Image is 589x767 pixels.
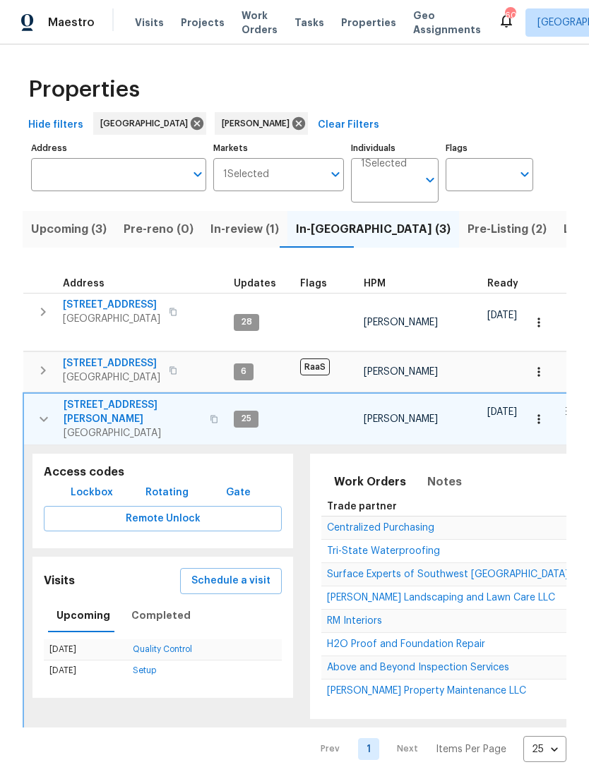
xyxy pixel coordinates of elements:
[294,18,324,28] span: Tasks
[487,279,531,289] div: Earliest renovation start date (first business day after COE or Checkout)
[307,736,566,762] nav: Pagination Navigation
[215,112,308,135] div: [PERSON_NAME]
[44,660,127,682] td: [DATE]
[327,663,509,672] span: Above and Beyond Inspection Services
[505,8,515,23] div: 60
[327,593,555,602] a: [PERSON_NAME] Landscaping and Lawn Care LLC
[28,116,83,134] span: Hide filters
[446,144,533,152] label: Flags
[44,506,282,532] button: Remote Unlock
[327,616,382,626] span: RM Interiors
[487,279,518,289] span: Ready
[223,169,269,181] span: 1 Selected
[63,312,160,326] span: [GEOGRAPHIC_DATA]
[327,547,440,555] a: Tri-State Waterproofing
[56,607,110,624] span: Upcoming
[133,645,192,653] a: Quality Control
[64,398,201,426] span: [STREET_ADDRESS][PERSON_NAME]
[235,316,258,328] span: 28
[93,112,206,135] div: [GEOGRAPHIC_DATA]
[468,219,547,239] span: Pre-Listing (2)
[341,16,396,30] span: Properties
[361,158,407,170] span: 1 Selected
[318,116,379,134] span: Clear Filters
[135,16,164,30] span: Visits
[326,164,345,184] button: Open
[213,144,345,152] label: Markets
[420,170,440,190] button: Open
[327,593,555,603] span: [PERSON_NAME] Landscaping and Lawn Care LLC
[131,607,191,624] span: Completed
[100,116,194,131] span: [GEOGRAPHIC_DATA]
[358,738,379,760] a: Goto page 1
[364,367,438,377] span: [PERSON_NAME]
[327,569,569,579] span: Surface Experts of Southwest [GEOGRAPHIC_DATA]
[31,219,107,239] span: Upcoming (3)
[327,686,526,696] span: [PERSON_NAME] Property Maintenance LLC
[140,480,194,506] button: Rotating
[364,414,438,424] span: [PERSON_NAME]
[181,16,225,30] span: Projects
[71,484,113,502] span: Lockbox
[351,144,439,152] label: Individuals
[327,502,397,512] span: Trade partner
[327,639,485,649] span: H2O Proof and Foundation Repair
[436,742,506,756] p: Items Per Page
[210,219,279,239] span: In-review (1)
[145,484,189,502] span: Rotating
[300,358,330,375] span: RaaS
[55,510,270,528] span: Remote Unlock
[300,279,327,289] span: Flags
[63,298,160,312] span: [STREET_ADDRESS]
[327,570,569,579] a: Surface Experts of Southwest [GEOGRAPHIC_DATA]
[427,472,462,492] span: Notes
[364,279,386,289] span: HPM
[28,83,140,97] span: Properties
[364,318,438,327] span: [PERSON_NAME]
[327,640,485,648] a: H2O Proof and Foundation Repair
[487,310,517,320] span: [DATE]
[296,219,451,239] span: In-[GEOGRAPHIC_DATA] (3)
[235,413,257,425] span: 25
[23,112,89,138] button: Hide filters
[180,568,282,594] button: Schedule a visit
[191,572,270,590] span: Schedule a visit
[222,116,295,131] span: [PERSON_NAME]
[221,484,255,502] span: Gate
[65,480,119,506] button: Lockbox
[234,279,276,289] span: Updates
[44,639,127,660] td: [DATE]
[124,219,194,239] span: Pre-reno (0)
[44,465,282,480] h5: Access codes
[327,687,526,695] a: [PERSON_NAME] Property Maintenance LLC
[334,472,406,492] span: Work Orders
[515,164,535,184] button: Open
[44,574,75,588] h5: Visits
[235,366,252,378] span: 6
[63,279,105,289] span: Address
[133,666,156,675] a: Setup
[31,144,206,152] label: Address
[215,480,261,506] button: Gate
[487,407,517,417] span: [DATE]
[64,426,201,440] span: [GEOGRAPHIC_DATA]
[242,8,278,37] span: Work Orders
[63,356,160,370] span: [STREET_ADDRESS]
[413,8,481,37] span: Geo Assignments
[327,546,440,556] span: Tri-State Waterproofing
[327,523,434,533] span: Centralized Purchasing
[327,663,509,672] a: Above and Beyond Inspection Services
[327,524,434,532] a: Centralized Purchasing
[63,370,160,385] span: [GEOGRAPHIC_DATA]
[48,16,95,30] span: Maestro
[312,112,385,138] button: Clear Filters
[188,164,208,184] button: Open
[327,617,382,625] a: RM Interiors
